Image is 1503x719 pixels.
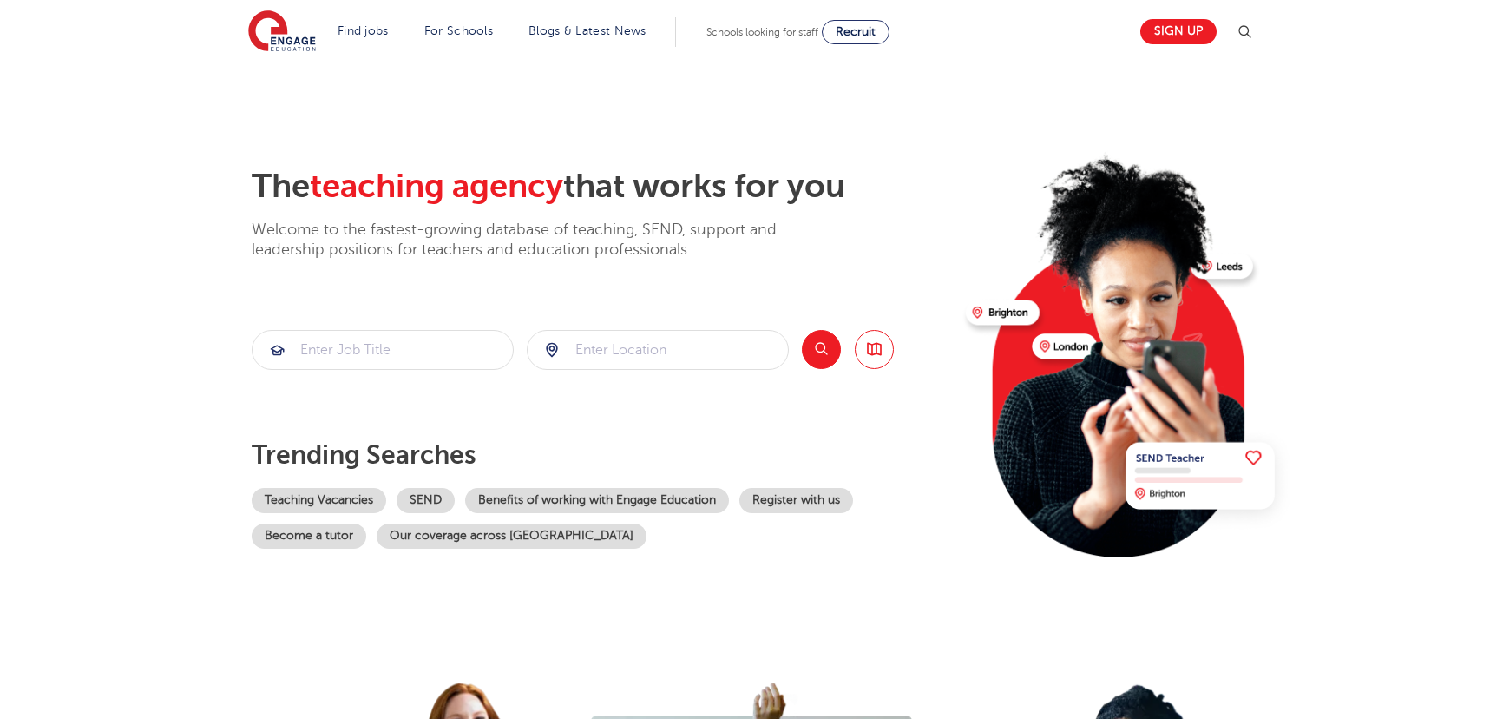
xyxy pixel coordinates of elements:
span: Schools looking for staff [706,26,818,38]
a: Blogs & Latest News [528,24,646,37]
p: Trending searches [252,439,952,471]
a: For Schools [424,24,493,37]
a: Find jobs [338,24,389,37]
img: Engage Education [248,10,316,54]
span: Recruit [836,25,876,38]
p: Welcome to the fastest-growing database of teaching, SEND, support and leadership positions for t... [252,220,824,261]
div: Submit [252,330,514,370]
span: teaching agency [310,168,563,205]
a: Become a tutor [252,524,366,549]
input: Submit [528,331,788,369]
a: SEND [397,488,455,513]
a: Teaching Vacancies [252,488,386,513]
a: Sign up [1140,19,1217,44]
input: Submit [253,331,513,369]
a: Recruit [822,20,889,44]
button: Search [802,330,841,369]
a: Our coverage across [GEOGRAPHIC_DATA] [377,524,646,549]
a: Register with us [739,488,853,513]
a: Benefits of working with Engage Education [465,488,729,513]
div: Submit [527,330,789,370]
h2: The that works for you [252,167,952,207]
